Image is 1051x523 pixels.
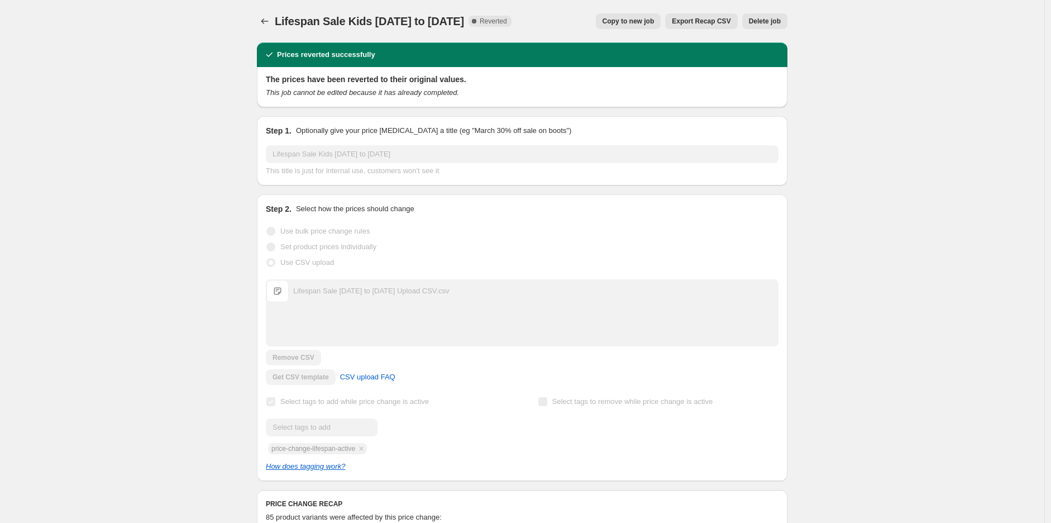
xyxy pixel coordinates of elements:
h2: The prices have been reverted to their original values. [266,74,778,85]
span: Use bulk price change rules [280,227,370,235]
span: CSV upload FAQ [340,372,395,383]
p: Optionally give your price [MEDICAL_DATA] a title (eg "March 30% off sale on boots") [296,125,571,136]
span: Export Recap CSV [672,17,730,26]
span: Delete job [749,17,781,26]
span: Use CSV upload [280,258,334,267]
h2: Prices reverted successfully [277,49,375,60]
span: Reverted [480,17,507,26]
h2: Step 2. [266,203,292,215]
input: 30% off holiday sale [266,145,778,163]
a: How does tagging work? [266,462,345,470]
i: This job cannot be edited because it has already completed. [266,88,459,97]
span: Set product prices individually [280,243,376,251]
button: Copy to new job [596,13,661,29]
span: Lifespan Sale Kids [DATE] to [DATE] [275,15,464,27]
h2: Step 1. [266,125,292,136]
input: Select tags to add [266,419,378,436]
span: Select tags to remove while price change is active [552,397,713,406]
button: Export Recap CSV [665,13,737,29]
p: Select how the prices should change [296,203,414,215]
button: Delete job [742,13,787,29]
a: CSV upload FAQ [333,368,402,386]
h6: PRICE CHANGE RECAP [266,500,778,508]
div: Lifespan Sale [DATE] to [DATE] Upload CSV.csv [293,286,449,297]
span: This title is just for internal use, customers won't see it [266,167,439,175]
button: Price change jobs [257,13,273,29]
span: 85 product variants were affected by this price change: [266,513,442,521]
span: Copy to new job [603,17,655,26]
span: Select tags to add while price change is active [280,397,429,406]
